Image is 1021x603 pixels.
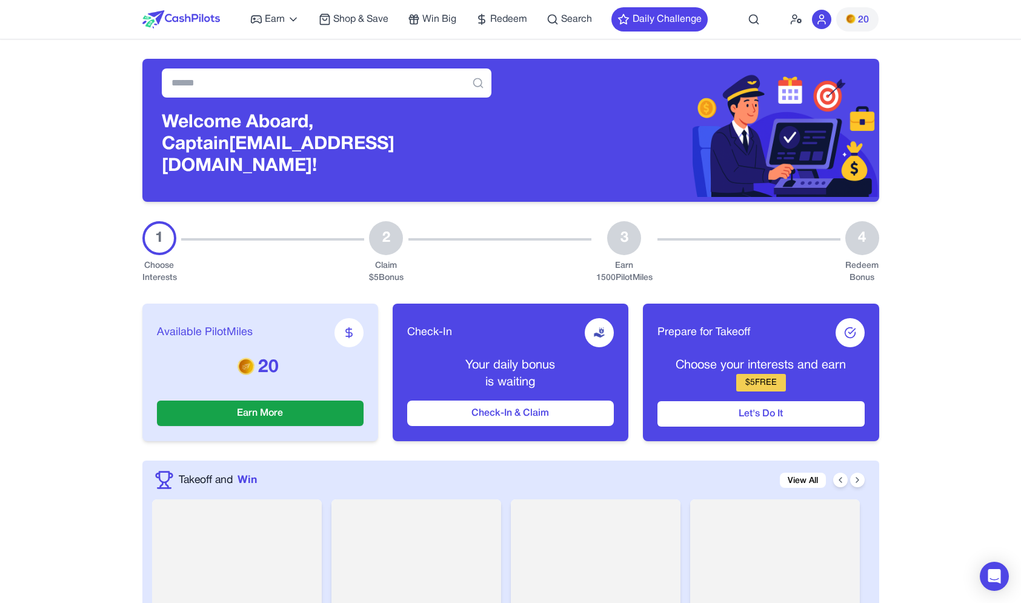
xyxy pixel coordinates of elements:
[980,562,1009,591] div: Open Intercom Messenger
[408,12,456,27] a: Win Big
[142,260,176,284] div: Choose Interests
[836,7,879,32] button: PMs20
[179,472,257,488] a: Takeoff andWin
[780,473,826,488] a: View All
[369,260,404,284] div: Claim $ 5 Bonus
[407,324,452,341] span: Check-In
[611,7,708,32] button: Daily Challenge
[657,357,864,374] p: Choose your interests and earn
[657,324,750,341] span: Prepare for Takeoff
[596,260,653,284] div: Earn 1500 PilotMiles
[369,221,403,255] div: 2
[238,472,257,488] span: Win
[265,12,285,27] span: Earn
[485,377,535,388] span: is waiting
[157,357,364,379] p: 20
[157,401,364,426] button: Earn More
[407,401,614,426] button: Check-In & Claim
[250,12,299,27] a: Earn
[162,112,491,178] h3: Welcome Aboard, Captain [EMAIL_ADDRESS][DOMAIN_NAME]!
[490,12,527,27] span: Redeem
[319,12,388,27] a: Shop & Save
[333,12,388,27] span: Shop & Save
[547,12,592,27] a: Search
[736,374,786,391] div: $ 5 FREE
[407,357,614,374] p: Your daily bonus
[422,12,456,27] span: Win Big
[476,12,527,27] a: Redeem
[561,12,592,27] span: Search
[846,14,856,24] img: PMs
[845,260,879,284] div: Redeem Bonus
[593,327,605,339] img: receive-dollar
[157,324,253,341] span: Available PilotMiles
[142,10,220,28] img: CashPilots Logo
[511,64,879,197] img: Header decoration
[845,221,879,255] div: 4
[142,221,176,255] div: 1
[858,13,869,27] span: 20
[607,221,641,255] div: 3
[179,472,233,488] span: Takeoff and
[238,358,254,375] img: PMs
[657,401,864,427] button: Let's Do It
